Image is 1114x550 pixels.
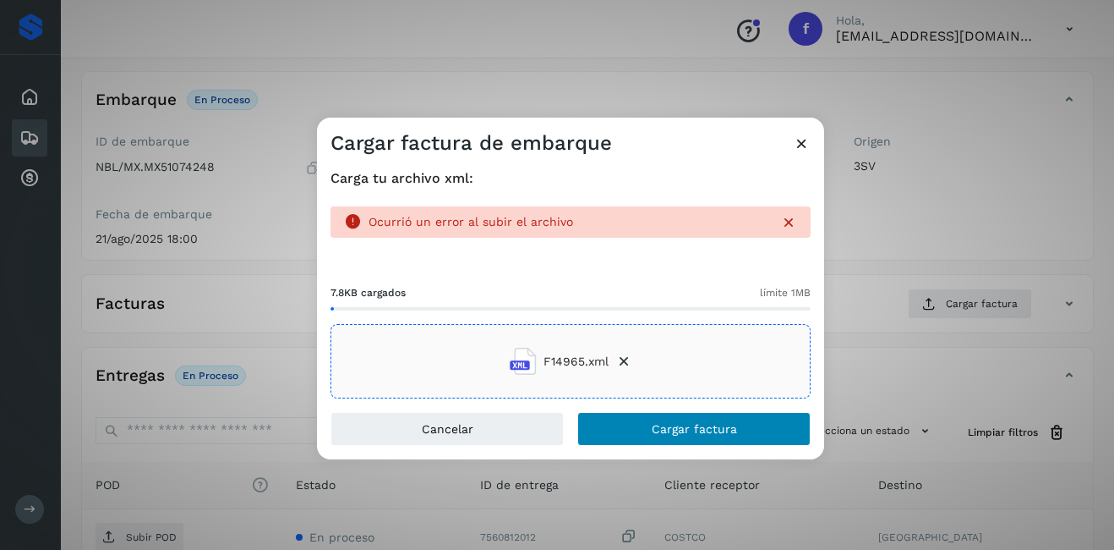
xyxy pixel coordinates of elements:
[330,285,406,300] span: 7.8KB cargados
[330,170,811,186] h4: Carga tu archivo xml:
[760,285,811,300] span: límite 1MB
[652,423,737,435] span: Cargar factura
[422,423,473,435] span: Cancelar
[330,131,612,156] h3: Cargar factura de embarque
[330,412,564,446] button: Cancelar
[577,412,811,446] button: Cargar factura
[543,353,609,371] span: F14965.xml
[369,215,767,229] p: Ocurrió un error al subir el archivo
